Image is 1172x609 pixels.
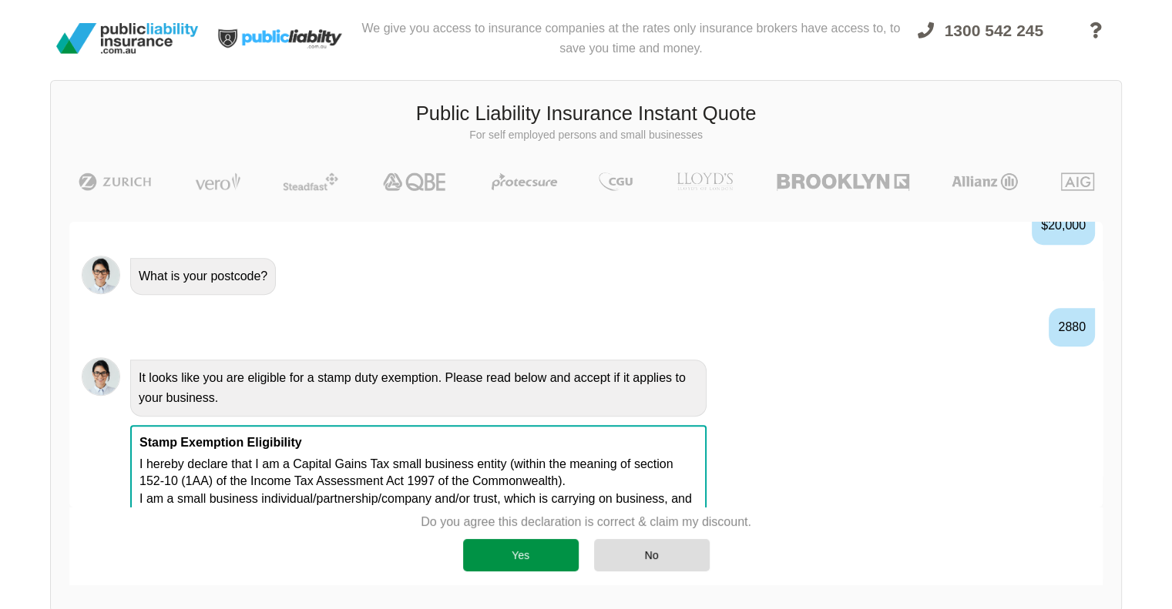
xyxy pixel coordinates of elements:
[945,22,1043,39] span: 1300 542 245
[594,539,710,571] div: No
[463,539,579,571] div: Yes
[82,256,120,294] img: Chatbot | PLI
[421,514,751,530] p: Do you agree this declaration is correct & claim my discount.
[204,6,358,71] img: Public Liability Insurance Light
[188,172,247,191] img: Vero | Public Liability Insurance
[1055,172,1100,191] img: AIG | Public Liability Insurance
[62,100,1110,128] h3: Public Liability Insurance Instant Quote
[50,17,204,60] img: Public Liability Insurance
[130,360,707,417] div: It looks like you are eligible for a stamp duty exemption. Please read below and accept if it app...
[139,456,697,525] p: I hereby declare that I am a Capital Gains Tax small business entity (within the meaning of secti...
[668,172,742,191] img: LLOYD's | Public Liability Insurance
[72,172,159,191] img: Zurich | Public Liability Insurance
[62,128,1110,143] p: For self employed persons and small businesses
[374,172,457,191] img: QBE | Public Liability Insurance
[485,172,563,191] img: Protecsure | Public Liability Insurance
[944,172,1026,191] img: Allianz | Public Liability Insurance
[1049,308,1095,346] div: 2880
[1032,206,1095,245] div: $20,000
[139,434,697,451] p: Stamp Exemption Eligibility
[358,6,904,71] div: We give you access to insurance companies at the rates only insurance brokers have access to, to ...
[771,172,915,191] img: Brooklyn | Public Liability Insurance
[904,12,1057,71] a: 1300 542 245
[593,172,639,191] img: CGU | Public Liability Insurance
[130,258,276,295] div: What is your postcode?
[82,357,120,396] img: Chatbot | PLI
[277,172,344,191] img: Steadfast | Public Liability Insurance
